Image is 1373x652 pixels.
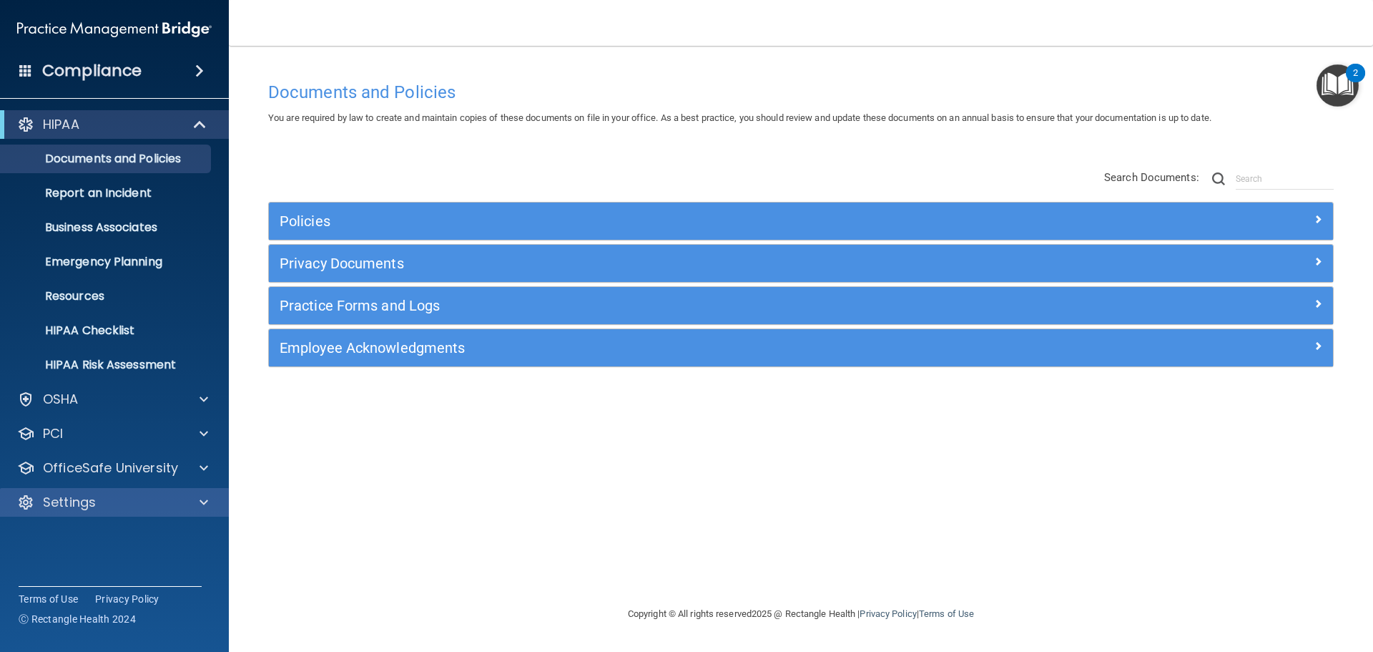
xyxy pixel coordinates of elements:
[19,592,78,606] a: Terms of Use
[43,391,79,408] p: OSHA
[19,612,136,626] span: Ⓒ Rectangle Health 2024
[9,323,205,338] p: HIPAA Checklist
[43,425,63,442] p: PCI
[17,15,212,44] img: PMB logo
[1236,168,1334,190] input: Search
[17,391,208,408] a: OSHA
[43,494,96,511] p: Settings
[43,459,178,477] p: OfficeSafe University
[17,425,208,442] a: PCI
[280,256,1056,271] h5: Privacy Documents
[268,83,1334,102] h4: Documents and Policies
[9,289,205,303] p: Resources
[280,294,1322,317] a: Practice Forms and Logs
[1104,171,1199,184] span: Search Documents:
[9,220,205,235] p: Business Associates
[1212,172,1225,185] img: ic-search.3b580494.png
[919,608,974,619] a: Terms of Use
[1353,73,1358,92] div: 2
[95,592,159,606] a: Privacy Policy
[9,186,205,200] p: Report an Incident
[540,591,1062,637] div: Copyright © All rights reserved 2025 @ Rectangle Health | |
[9,152,205,166] p: Documents and Policies
[9,358,205,372] p: HIPAA Risk Assessment
[17,494,208,511] a: Settings
[1317,64,1359,107] button: Open Resource Center, 2 new notifications
[17,459,208,477] a: OfficeSafe University
[280,340,1056,356] h5: Employee Acknowledgments
[280,336,1322,359] a: Employee Acknowledgments
[1126,550,1356,608] iframe: Drift Widget Chat Controller
[43,116,79,133] p: HIPAA
[280,298,1056,313] h5: Practice Forms and Logs
[280,213,1056,229] h5: Policies
[280,252,1322,275] a: Privacy Documents
[860,608,916,619] a: Privacy Policy
[17,116,207,133] a: HIPAA
[280,210,1322,233] a: Policies
[42,61,142,81] h4: Compliance
[268,112,1211,123] span: You are required by law to create and maintain copies of these documents on file in your office. ...
[9,255,205,269] p: Emergency Planning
